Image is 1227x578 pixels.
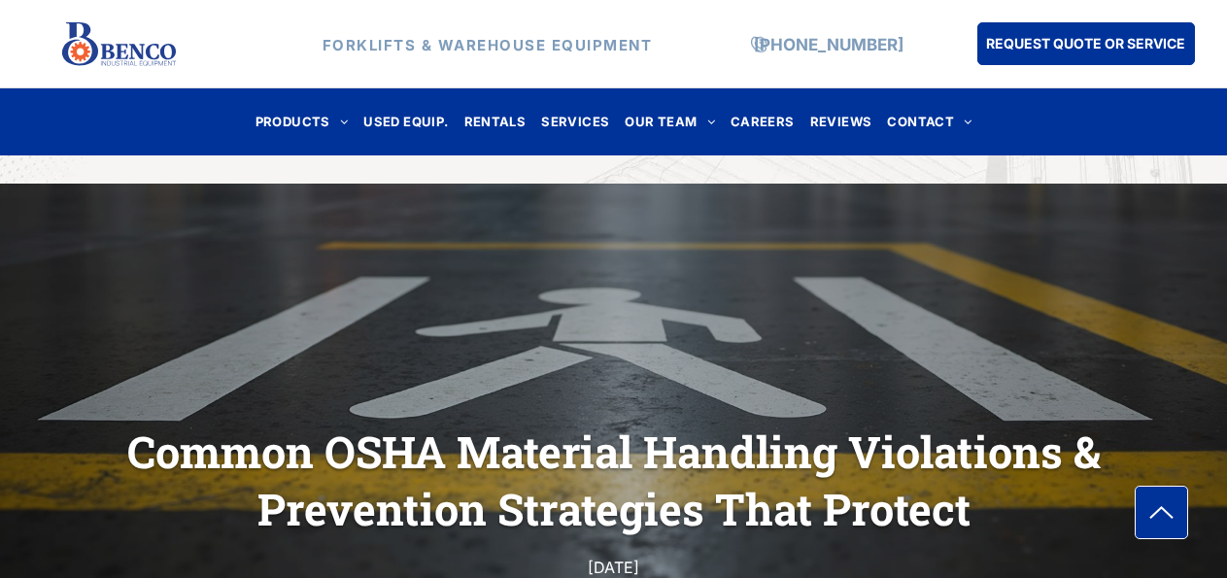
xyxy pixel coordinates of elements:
h1: Common OSHA Material Handling Violations & Prevention Strategies That Protect [80,421,1148,539]
a: USED EQUIP. [356,109,456,135]
span: REQUEST QUOTE OR SERVICE [986,25,1185,61]
strong: FORKLIFTS & WAREHOUSE EQUIPMENT [323,35,653,53]
a: PRODUCTS [248,109,357,135]
a: CAREERS [723,109,802,135]
a: RENTALS [457,109,534,135]
a: CONTACT [879,109,979,135]
a: REQUEST QUOTE OR SERVICE [977,22,1195,65]
a: [PHONE_NUMBER] [754,34,903,53]
a: REVIEWS [802,109,880,135]
a: SERVICES [533,109,617,135]
a: OUR TEAM [617,109,723,135]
